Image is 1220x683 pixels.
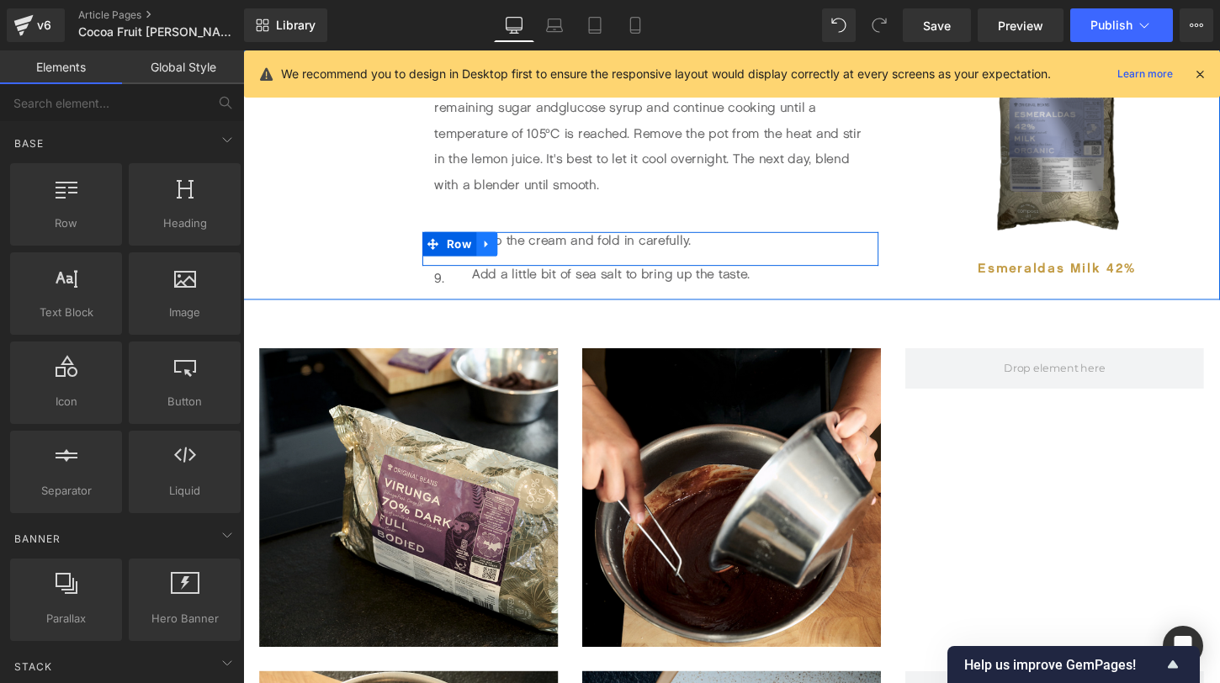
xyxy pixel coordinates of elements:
[15,393,117,410] span: Icon
[13,659,54,675] span: Stack
[78,8,272,22] a: Article Pages
[199,51,644,148] span: glucose syrup and continue cooking until a temperature of 105°C is reached. Remove the pot from t...
[244,8,327,42] a: New Library
[239,225,650,243] div: Add a little bit of sea salt to bring up the taste.
[7,8,65,42] a: v6
[1090,19,1132,32] span: Publish
[1180,8,1213,42] button: More
[15,482,117,500] span: Separator
[766,219,931,235] a: Esmeraldas Milk 42%
[575,8,615,42] a: Tablet
[494,8,534,42] a: Desktop
[923,17,951,34] span: Save
[822,8,856,42] button: Undo
[964,654,1183,675] button: Show survey - Help us improve GemPages!
[134,482,236,500] span: Liquid
[134,610,236,627] span: Hero Banner
[199,225,214,251] p: 9.
[34,14,55,36] div: v6
[15,214,117,232] span: Row
[134,304,236,321] span: Image
[239,189,650,208] div: Whip the cream and fold in carefully.
[15,304,117,321] span: Text Block
[978,8,1064,42] a: Preview
[998,17,1043,34] span: Preview
[243,189,265,214] a: Expand / Collapse
[15,610,117,627] span: Parallax
[1111,64,1180,84] a: Learn more
[78,25,240,39] span: Cocoa Fruit [PERSON_NAME] de Fruit
[534,8,575,42] a: Laptop
[134,214,236,232] span: Heading
[13,531,62,547] span: Banner
[1163,626,1203,666] div: Open Intercom Messenger
[281,65,1051,83] p: We recommend you to design in Desktop first to ensure the responsive layout would display correct...
[209,189,243,214] span: Row
[964,657,1163,673] span: Help us improve GemPages!
[276,18,316,33] span: Library
[134,393,236,410] span: Button
[615,8,655,42] a: Mobile
[862,8,896,42] button: Redo
[199,24,594,67] span: add the sugar-pectin mixture and bring to a boil. Stir in the remaining sugar and
[13,135,45,151] span: Base
[1070,8,1173,42] button: Publish
[122,50,244,84] a: Global Style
